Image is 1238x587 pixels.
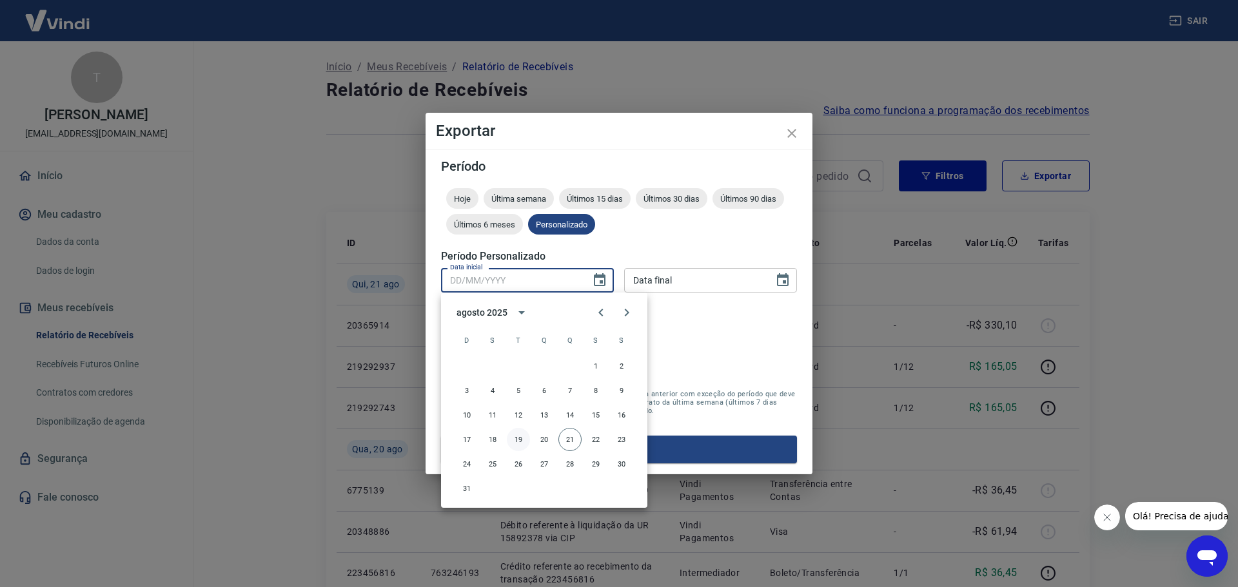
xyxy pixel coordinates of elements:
button: Choose date [770,267,796,293]
button: 31 [455,477,478,500]
span: sábado [610,327,633,353]
button: calendar view is open, switch to year view [511,302,533,323]
span: Personalizado [528,220,595,229]
button: 10 [455,403,478,427]
button: close [776,118,807,149]
button: 22 [584,428,607,451]
button: 24 [455,452,478,476]
button: 3 [455,379,478,402]
button: 27 [533,452,556,476]
h4: Exportar [436,123,802,139]
button: Previous month [588,300,614,325]
button: 20 [533,428,556,451]
span: sexta-feira [584,327,607,353]
iframe: Fechar mensagem [1094,505,1120,530]
button: 6 [533,379,556,402]
div: Últimos 15 dias [559,188,631,209]
span: Olá! Precisa de ajuda? [8,9,108,19]
button: 7 [558,379,582,402]
button: 30 [610,452,633,476]
span: quarta-feira [533,327,556,353]
button: Next month [614,300,640,325]
iframe: Botão para abrir a janela de mensagens [1186,535,1228,577]
button: 9 [610,379,633,402]
button: 17 [455,428,478,451]
div: Últimos 90 dias [712,188,784,209]
h5: Período Personalizado [441,250,797,263]
button: 15 [584,403,607,427]
button: 26 [507,452,530,476]
span: Últimos 30 dias [636,194,707,204]
button: 19 [507,428,530,451]
span: Últimos 90 dias [712,194,784,204]
button: 1 [584,354,607,378]
button: 16 [610,403,633,427]
input: DD/MM/YYYY [441,268,582,292]
span: Últimos 6 meses [446,220,523,229]
button: 21 [558,428,582,451]
span: segunda-feira [481,327,504,353]
button: 14 [558,403,582,427]
h5: Período [441,160,797,173]
div: Últimos 30 dias [636,188,707,209]
span: domingo [455,327,478,353]
iframe: Mensagem da empresa [1125,502,1228,530]
div: Personalizado [528,214,595,235]
div: Últimos 6 meses [446,214,523,235]
button: 4 [481,379,504,402]
span: terça-feira [507,327,530,353]
button: 11 [481,403,504,427]
span: Últimos 15 dias [559,194,631,204]
span: Hoje [446,194,478,204]
div: Hoje [446,188,478,209]
input: DD/MM/YYYY [624,268,765,292]
div: Última semana [484,188,554,209]
div: agosto 2025 [457,306,507,320]
button: 23 [610,428,633,451]
button: 29 [584,452,607,476]
button: 13 [533,403,556,427]
label: Data inicial [450,262,483,272]
button: 28 [558,452,582,476]
button: 5 [507,379,530,402]
span: Última semana [484,194,554,204]
button: Choose date [587,267,613,293]
button: 2 [610,354,633,378]
span: quinta-feira [558,327,582,353]
button: 12 [507,403,530,427]
button: 25 [481,452,504,476]
button: 8 [584,379,607,402]
button: 18 [481,428,504,451]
